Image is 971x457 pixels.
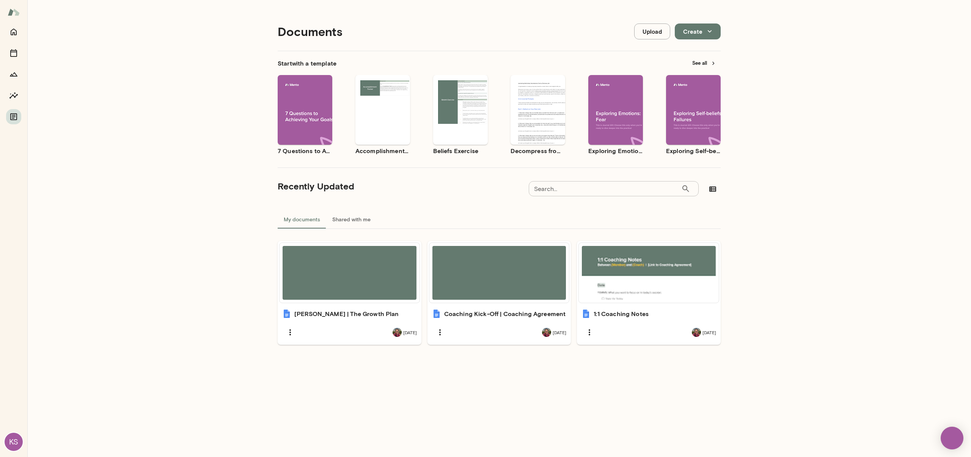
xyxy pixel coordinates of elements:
[511,146,565,155] h6: Decompress from a Job
[278,180,354,192] h5: Recently Updated
[666,146,721,155] h6: Exploring Self-beliefs: Failures
[688,57,721,69] button: See all
[8,5,20,19] img: Mento
[6,67,21,82] button: Growth Plan
[294,309,399,318] h6: [PERSON_NAME] | The Growth Plan
[5,433,23,451] div: KS
[553,329,566,335] span: [DATE]
[6,109,21,124] button: Documents
[278,24,343,39] h4: Documents
[588,146,643,155] h6: Exploring Emotions: Fear
[432,309,441,318] img: Coaching Kick-Off | Coaching Agreement
[278,210,721,228] div: documents tabs
[675,23,721,39] button: Create
[594,309,649,318] h6: 1:1 Coaching Notes
[282,309,291,318] img: Konstantin Sinichkin | The Growth Plan
[433,146,488,155] h6: Beliefs Exercise
[702,329,716,335] span: [DATE]
[278,146,332,155] h6: 7 Questions to Achieving Your Goals
[278,210,326,228] button: My documents
[326,210,377,228] button: Shared with me
[6,45,21,61] button: Sessions
[278,59,336,68] h6: Start with a template
[393,328,402,337] img: Patrick Donohue
[444,309,566,318] h6: Coaching Kick-Off | Coaching Agreement
[6,88,21,103] button: Insights
[6,24,21,39] button: Home
[542,328,551,337] img: Patrick Donohue
[403,329,417,335] span: [DATE]
[355,146,410,155] h6: Accomplishment Tracker
[581,309,591,318] img: 1:1 Coaching Notes
[692,328,701,337] img: Patrick Donohue
[634,23,670,39] button: Upload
